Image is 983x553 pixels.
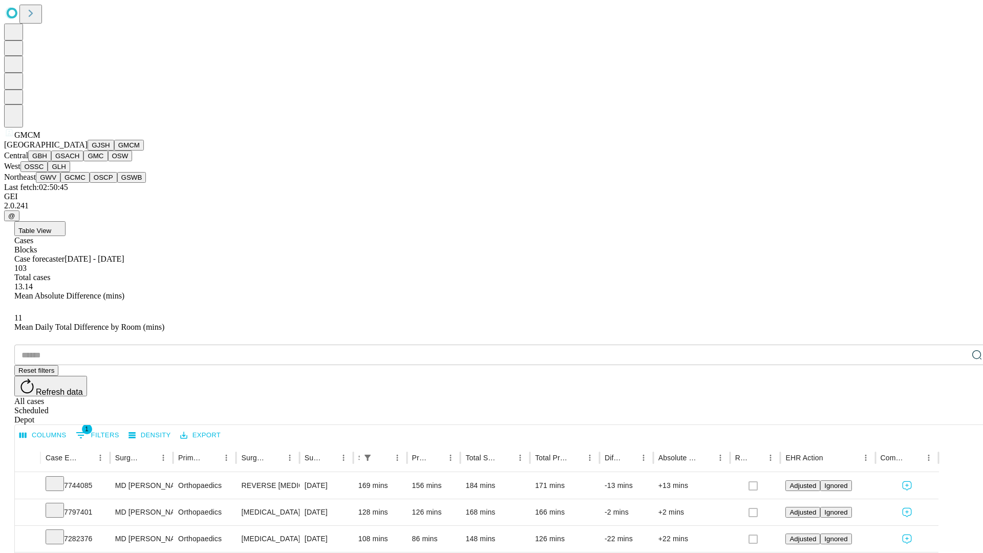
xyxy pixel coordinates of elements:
[46,499,105,525] div: 7797401
[699,451,713,465] button: Sort
[205,451,219,465] button: Sort
[789,508,816,516] span: Adjusted
[48,161,70,172] button: GLH
[763,451,778,465] button: Menu
[36,172,60,183] button: GWV
[82,424,92,434] span: 1
[219,451,233,465] button: Menu
[126,428,174,443] button: Density
[79,451,93,465] button: Sort
[622,451,636,465] button: Sort
[14,221,66,236] button: Table View
[824,451,839,465] button: Sort
[465,473,525,499] div: 184 mins
[14,131,40,139] span: GMCM
[658,526,725,552] div: +22 mins
[241,454,267,462] div: Surgery Name
[605,526,648,552] div: -22 mins
[376,451,390,465] button: Sort
[88,140,114,151] button: GJSH
[789,535,816,543] span: Adjusted
[14,264,27,272] span: 103
[465,499,525,525] div: 168 mins
[583,451,597,465] button: Menu
[358,499,402,525] div: 128 mins
[83,151,108,161] button: GMC
[336,451,351,465] button: Menu
[4,173,36,181] span: Northeast
[568,451,583,465] button: Sort
[360,451,375,465] button: Show filters
[922,451,936,465] button: Menu
[429,451,443,465] button: Sort
[18,367,54,374] span: Reset filters
[859,451,873,465] button: Menu
[412,454,429,462] div: Predicted In Room Duration
[46,454,78,462] div: Case Epic Id
[785,480,820,491] button: Adjusted
[465,454,498,462] div: Total Scheduled Duration
[658,454,698,462] div: Absolute Difference
[36,388,83,396] span: Refresh data
[358,473,402,499] div: 169 mins
[65,254,124,263] span: [DATE] - [DATE]
[51,151,83,161] button: GSACH
[305,454,321,462] div: Surgery Date
[4,192,979,201] div: GEI
[605,454,621,462] div: Difference
[4,140,88,149] span: [GEOGRAPHIC_DATA]
[20,477,35,495] button: Expand
[305,526,348,552] div: [DATE]
[4,201,979,210] div: 2.0.241
[14,254,65,263] span: Case forecaster
[499,451,513,465] button: Sort
[785,534,820,544] button: Adjusted
[20,161,48,172] button: OSSC
[114,140,144,151] button: GMCM
[14,313,22,322] span: 11
[322,451,336,465] button: Sort
[4,151,28,160] span: Central
[658,473,725,499] div: +13 mins
[820,480,851,491] button: Ignored
[14,365,58,376] button: Reset filters
[824,482,847,490] span: Ignored
[268,451,283,465] button: Sort
[4,210,19,221] button: @
[360,451,375,465] div: 1 active filter
[14,376,87,396] button: Refresh data
[46,473,105,499] div: 7744085
[108,151,133,161] button: OSW
[73,427,122,443] button: Show filters
[820,534,851,544] button: Ignored
[90,172,117,183] button: OSCP
[513,451,527,465] button: Menu
[535,526,594,552] div: 126 mins
[18,227,51,235] span: Table View
[241,526,294,552] div: [MEDICAL_DATA] [MEDICAL_DATA], EXTENSIVE, 3 OR MORE DISCRETE STRUCTURES
[241,473,294,499] div: REVERSE [MEDICAL_DATA]
[178,454,204,462] div: Primary Service
[358,526,402,552] div: 108 mins
[390,451,404,465] button: Menu
[820,507,851,518] button: Ignored
[20,504,35,522] button: Expand
[14,282,33,291] span: 13.14
[412,499,456,525] div: 126 mins
[824,535,847,543] span: Ignored
[14,273,50,282] span: Total cases
[358,454,359,462] div: Scheduled In Room Duration
[443,451,458,465] button: Menu
[20,530,35,548] button: Expand
[17,428,69,443] button: Select columns
[283,451,297,465] button: Menu
[117,172,146,183] button: GSWB
[115,473,168,499] div: MD [PERSON_NAME] [PERSON_NAME]
[115,454,141,462] div: Surgeon Name
[785,507,820,518] button: Adjusted
[412,473,456,499] div: 156 mins
[115,526,168,552] div: MD [PERSON_NAME] [PERSON_NAME]
[14,323,164,331] span: Mean Daily Total Difference by Room (mins)
[178,473,231,499] div: Orthopaedics
[535,499,594,525] div: 166 mins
